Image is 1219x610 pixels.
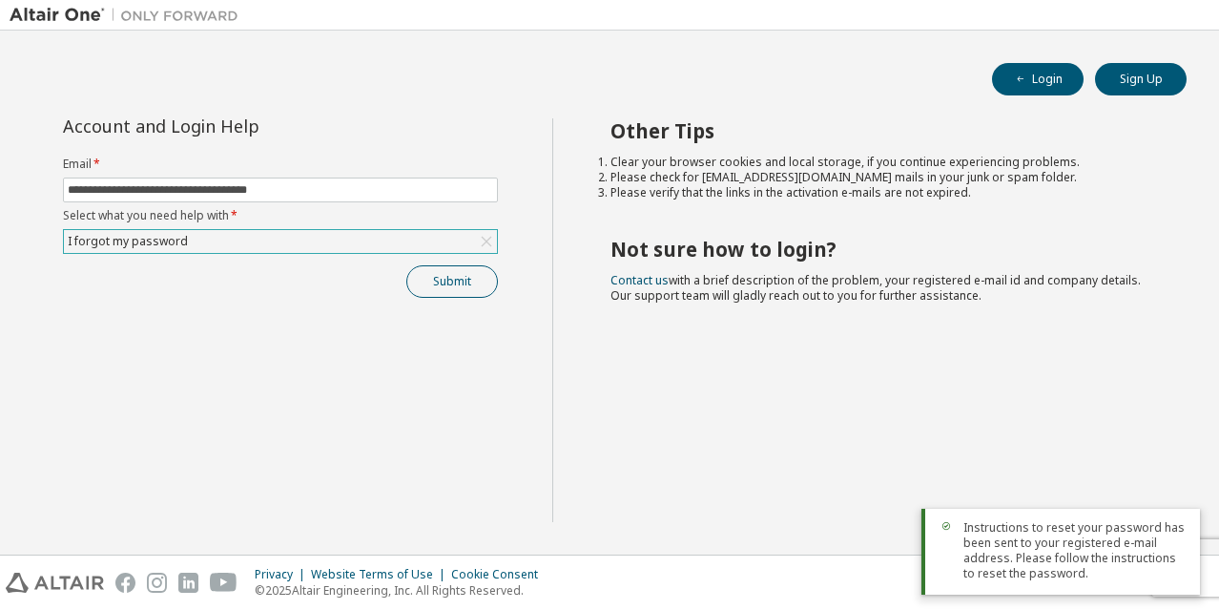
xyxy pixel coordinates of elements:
button: Sign Up [1095,63,1187,95]
div: Cookie Consent [451,567,549,582]
a: Contact us [610,272,669,288]
label: Email [63,157,498,172]
h2: Other Tips [610,118,1153,143]
img: linkedin.svg [178,573,198,593]
img: Altair One [10,6,248,25]
img: youtube.svg [210,573,238,593]
li: Clear your browser cookies and local storage, if you continue experiencing problems. [610,155,1153,170]
img: altair_logo.svg [6,573,104,593]
label: Select what you need help with [63,208,498,223]
li: Please check for [EMAIL_ADDRESS][DOMAIN_NAME] mails in your junk or spam folder. [610,170,1153,185]
img: instagram.svg [147,573,167,593]
div: Privacy [255,567,311,582]
div: I forgot my password [65,231,191,252]
span: with a brief description of the problem, your registered e-mail id and company details. Our suppo... [610,272,1141,304]
li: Please verify that the links in the activation e-mails are not expired. [610,185,1153,200]
h2: Not sure how to login? [610,237,1153,262]
button: Login [992,63,1084,95]
div: Website Terms of Use [311,567,451,582]
img: facebook.svg [115,573,135,593]
span: Instructions to reset your password has been sent to your registered e-mail address. Please follo... [963,520,1185,581]
p: © 2025 Altair Engineering, Inc. All Rights Reserved. [255,582,549,599]
button: Submit [406,265,498,298]
div: I forgot my password [64,230,497,253]
div: Account and Login Help [63,118,411,134]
